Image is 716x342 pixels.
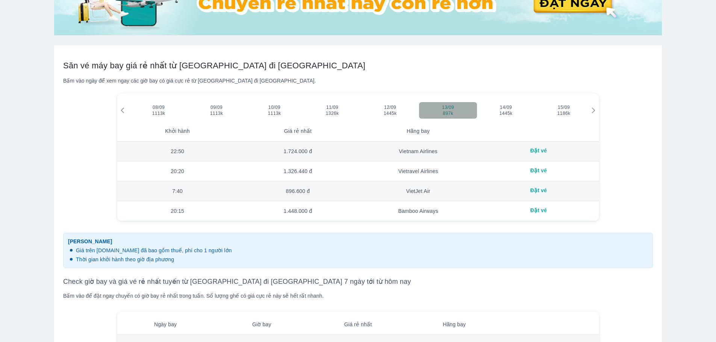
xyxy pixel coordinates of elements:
[268,104,280,110] span: 10/09
[117,121,238,142] th: Khởi hành
[238,161,358,181] td: 1.326.440 đ
[195,110,238,116] span: 1113k
[406,315,503,335] th: Hãng bay
[63,77,653,84] div: Bấm vào ngày để xem ngay các giờ bay có giá cực rẻ từ [GEOGRAPHIC_DATA] đi [GEOGRAPHIC_DATA].
[213,315,310,335] th: Giờ bay
[500,104,512,110] span: 14/09
[310,315,406,335] th: Giá rẻ nhất
[484,187,593,193] div: Đặt vé
[238,201,358,221] td: 1.448.000 đ
[484,207,593,213] div: Đặt vé
[326,104,338,110] span: 11/09
[484,148,593,154] div: Đặt vé
[311,110,353,116] span: 1326k
[427,110,469,116] span: 897k
[210,104,223,110] span: 09/09
[543,110,585,116] span: 1186k
[238,121,358,142] th: Giá rẻ nhất
[484,167,593,173] div: Đặt vé
[138,110,180,116] span: 1113k
[358,121,478,142] th: Hãng bay
[364,187,472,195] div: VietJet Air
[76,247,648,254] p: Giá trên [DOMAIN_NAME] đã bao gồm thuế, phí cho 1 người lớn
[369,110,411,116] span: 1445k
[63,277,653,286] h3: Check giờ bay và giá vé rẻ nhất tuyến từ [GEOGRAPHIC_DATA] đi [GEOGRAPHIC_DATA] 7 ngày tới từ hôm...
[442,104,454,110] span: 13/09
[68,238,648,245] span: [PERSON_NAME]
[364,207,472,215] div: Bamboo Airways
[485,110,527,116] span: 1445k
[117,121,599,221] table: simple table
[238,142,358,161] td: 1.724.000 đ
[253,110,295,116] span: 1113k
[63,60,653,71] h2: Săn vé máy bay giá rẻ nhất từ [GEOGRAPHIC_DATA] đi [GEOGRAPHIC_DATA]
[117,161,238,181] td: 20:20
[117,315,213,335] th: Ngày bay
[117,142,238,161] td: 22:50
[76,256,648,263] p: Thời gian khởi hành theo giờ địa phương
[384,104,396,110] span: 12/09
[117,181,238,201] td: 7:40
[63,292,653,300] div: Bấm vào để đặt ngay chuyến có giờ bay rẻ nhất trong tuần. Số lượng ghế có giá cực rẻ này sẽ hết r...
[117,201,238,221] td: 20:15
[153,104,165,110] span: 08/09
[558,104,570,110] span: 15/09
[364,148,472,155] div: Vietnam Airlines
[364,167,472,175] div: Vietravel Airlines
[238,181,358,201] td: 896.600 đ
